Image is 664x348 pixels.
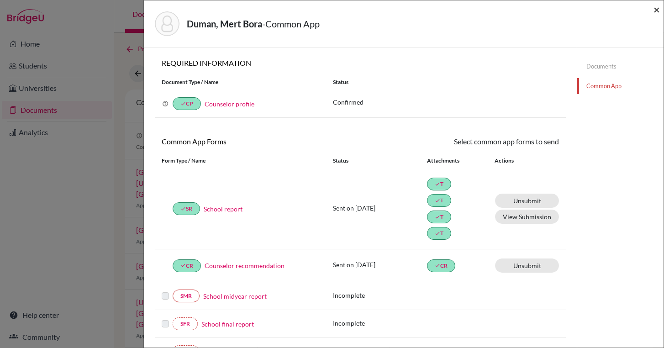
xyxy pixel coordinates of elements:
a: doneT [427,194,451,207]
h6: REQUIRED INFORMATION [155,58,566,67]
a: Counselor profile [205,100,254,108]
p: Confirmed [333,97,559,107]
a: School final report [201,319,254,329]
a: Documents [577,58,664,74]
div: Document Type / Name [155,78,326,86]
div: Form Type / Name [155,157,326,165]
a: Common App [577,78,664,94]
a: Unsubmit [495,194,559,208]
i: done [180,206,186,211]
div: Attachments [427,157,484,165]
a: doneCR [173,259,201,272]
a: SMR [173,290,200,302]
a: doneSR [173,202,200,215]
a: School midyear report [203,291,267,301]
button: View Submission [495,210,559,224]
a: doneT [427,178,451,190]
a: Unsubmit [495,258,559,273]
i: done [435,198,440,203]
div: Actions [484,157,540,165]
p: Incomplete [333,318,427,328]
h6: Common App Forms [155,137,360,146]
p: Incomplete [333,290,427,300]
span: - Common App [262,18,320,29]
div: Status [326,78,566,86]
a: doneCR [427,259,455,272]
strong: Duman, Mert Bora [187,18,262,29]
i: done [180,101,186,106]
p: Sent on [DATE] [333,260,427,269]
a: doneCP [173,97,201,110]
p: Sent on [DATE] [333,203,427,213]
div: Status [333,157,427,165]
i: done [435,263,440,268]
a: Counselor recommendation [205,261,285,270]
i: done [435,181,440,187]
a: School report [204,204,242,214]
i: done [435,214,440,220]
a: doneT [427,211,451,223]
a: doneT [427,227,451,240]
a: SFR [173,317,198,330]
i: done [435,231,440,236]
span: × [653,3,660,16]
i: done [180,263,186,268]
button: Close [653,4,660,15]
div: Select common app forms to send [360,136,566,147]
